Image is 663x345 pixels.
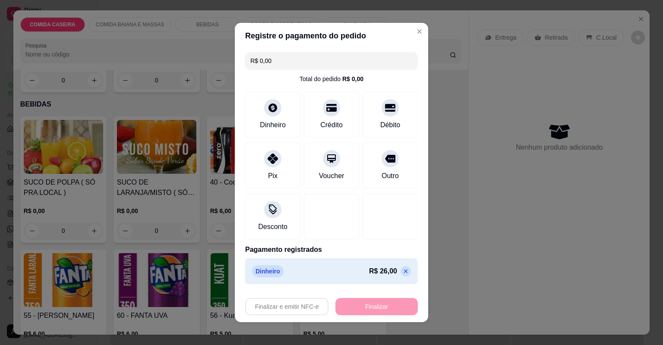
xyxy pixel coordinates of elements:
[380,120,400,130] div: Débito
[245,245,418,255] p: Pagamento registrados
[320,120,343,130] div: Crédito
[342,75,363,83] div: R$ 0,00
[258,222,287,232] div: Desconto
[369,266,397,276] p: R$ 26,00
[300,75,363,83] div: Total do pedido
[268,171,278,181] div: Pix
[250,52,413,69] input: Ex.: hambúrguer de cordeiro
[235,23,428,49] header: Registre o pagamento do pedido
[413,25,426,38] button: Close
[319,171,344,181] div: Voucher
[252,265,284,277] p: Dinheiro
[382,171,399,181] div: Outro
[260,120,286,130] div: Dinheiro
